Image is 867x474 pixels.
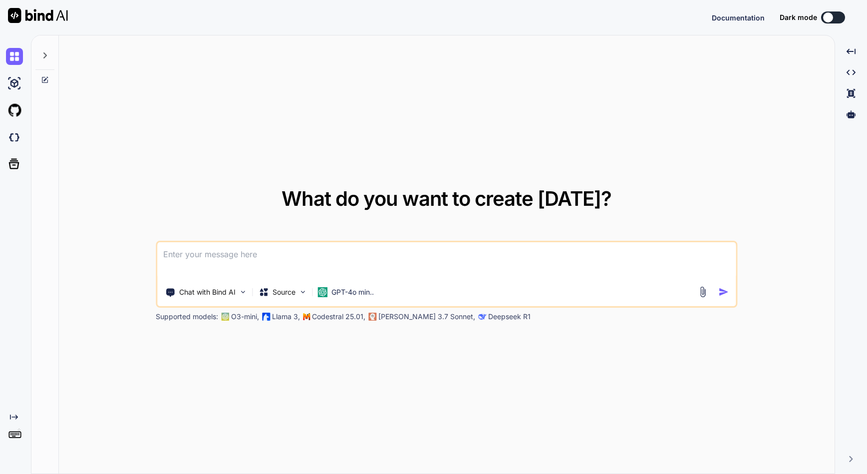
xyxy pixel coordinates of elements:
p: Llama 3, [272,312,300,322]
img: GPT-4 [221,313,229,321]
img: Mistral-AI [303,313,310,320]
img: ai-studio [6,75,23,92]
p: Codestral 25.01, [312,312,365,322]
span: Dark mode [780,12,817,22]
img: githubLight [6,102,23,119]
img: GPT-4o mini [317,287,327,297]
img: icon [718,287,729,297]
p: Supported models: [156,312,218,322]
button: Documentation [712,12,765,23]
img: Pick Tools [239,288,247,296]
img: attachment [697,286,708,298]
p: Deepseek R1 [488,312,531,322]
p: Chat with Bind AI [179,287,236,297]
img: chat [6,48,23,65]
p: [PERSON_NAME] 3.7 Sonnet, [378,312,475,322]
img: claude [368,313,376,321]
img: Pick Models [298,288,307,296]
img: claude [478,313,486,321]
p: GPT-4o min.. [331,287,374,297]
p: O3-mini, [231,312,259,322]
span: What do you want to create [DATE]? [282,186,611,211]
p: Source [273,287,295,297]
img: Bind AI [8,8,68,23]
span: Documentation [712,13,765,22]
img: Llama2 [262,313,270,321]
img: darkCloudIdeIcon [6,129,23,146]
